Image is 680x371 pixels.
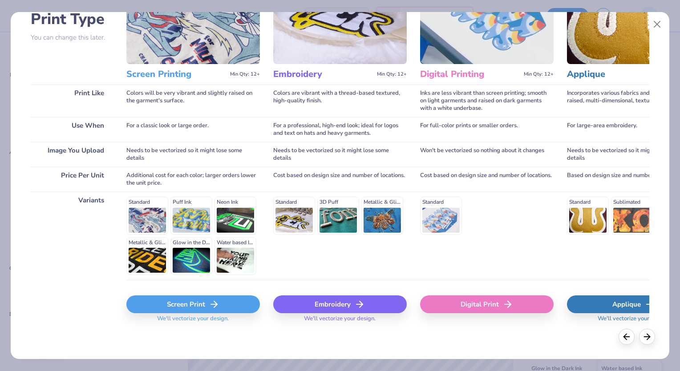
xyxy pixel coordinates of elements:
[649,16,666,33] button: Close
[126,117,260,142] div: For a classic look or large order.
[420,117,554,142] div: For full-color prints or smaller orders.
[126,85,260,117] div: Colors will be very vibrant and slightly raised on the garment's surface.
[273,295,407,313] div: Embroidery
[524,71,554,77] span: Min Qty: 12+
[31,192,113,280] div: Variants
[594,315,673,328] span: We'll vectorize your design.
[377,71,407,77] span: Min Qty: 12+
[126,142,260,167] div: Needs to be vectorized so it might lose some details
[154,315,232,328] span: We'll vectorize your design.
[126,167,260,192] div: Additional cost for each color; larger orders lower the unit price.
[420,69,520,80] h3: Digital Printing
[31,85,113,117] div: Print Like
[126,295,260,313] div: Screen Print
[31,117,113,142] div: Use When
[31,142,113,167] div: Image You Upload
[567,69,667,80] h3: Applique
[31,167,113,192] div: Price Per Unit
[126,69,227,80] h3: Screen Printing
[420,167,554,192] div: Cost based on design size and number of locations.
[420,85,554,117] div: Inks are less vibrant than screen printing; smooth on light garments and raised on dark garments ...
[420,142,554,167] div: Won't be vectorized so nothing about it changes
[420,295,554,313] div: Digital Print
[273,167,407,192] div: Cost based on design size and number of locations.
[230,71,260,77] span: Min Qty: 12+
[300,315,379,328] span: We'll vectorize your design.
[31,34,113,41] p: You can change this later.
[273,117,407,142] div: For a professional, high-end look; ideal for logos and text on hats and heavy garments.
[273,85,407,117] div: Colors are vibrant with a thread-based textured, high-quality finish.
[273,142,407,167] div: Needs to be vectorized so it might lose some details
[273,69,373,80] h3: Embroidery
